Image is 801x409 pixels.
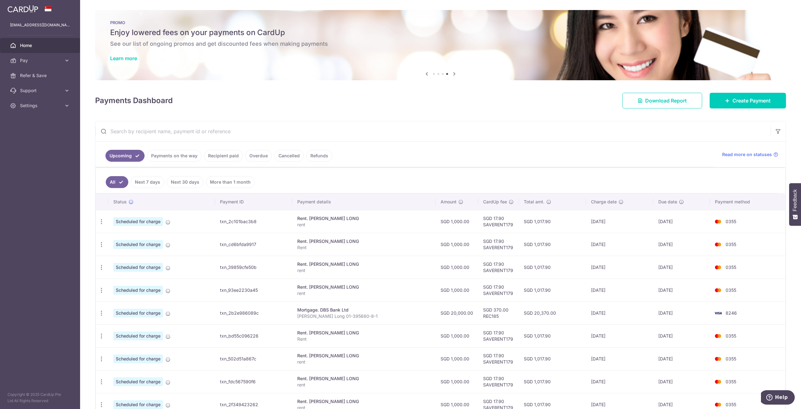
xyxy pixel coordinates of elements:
td: [DATE] [653,370,710,393]
td: SGD 1,000.00 [436,256,478,279]
p: Rent [297,244,431,251]
td: SGD 17.90 SAVERENT179 [478,324,519,347]
a: Create Payment [710,93,786,108]
span: Charge date [591,199,617,205]
div: Rent. [PERSON_NAME] LONG [297,375,431,382]
h5: Enjoy lowered fees on your payments on CardUp [110,28,771,38]
a: Learn more [110,55,137,61]
img: Bank Card [712,309,724,317]
p: Rent [297,336,431,342]
td: txn_2b2e986089c [215,302,292,324]
span: Home [20,42,61,49]
img: Bank Card [712,401,724,408]
a: Next 30 days [167,176,203,188]
td: [DATE] [653,324,710,347]
span: Total amt. [524,199,544,205]
td: SGD 1,017.90 [519,233,586,256]
span: Settings [20,102,61,109]
a: All [106,176,128,188]
div: Rent. [PERSON_NAME] LONG [297,215,431,222]
td: SGD 17.90 SAVERENT179 [478,233,519,256]
img: Latest Promos banner [95,10,786,80]
p: rent [297,382,431,388]
th: Payment method [710,194,785,210]
td: [DATE] [653,233,710,256]
span: Scheduled for charge [113,309,163,317]
td: SGD 1,000.00 [436,233,478,256]
td: [DATE] [586,324,654,347]
td: SGD 1,000.00 [436,279,478,302]
td: [DATE] [586,233,654,256]
td: [DATE] [653,302,710,324]
span: Scheduled for charge [113,377,163,386]
span: Amount [441,199,457,205]
a: Payments on the way [147,150,202,162]
img: Bank Card [712,264,724,271]
span: Scheduled for charge [113,240,163,249]
td: txn_39859cfe50b [215,256,292,279]
span: Support [20,87,61,94]
td: SGD 1,017.90 [519,279,586,302]
img: Bank Card [712,218,724,225]
p: [EMAIL_ADDRESS][DOMAIN_NAME] [10,22,70,28]
td: txn_cd6bfda9917 [215,233,292,256]
img: Bank Card [712,355,724,363]
td: SGD 1,000.00 [436,324,478,347]
span: Scheduled for charge [113,332,163,340]
td: SGD 17.90 SAVERENT179 [478,279,519,302]
span: 0355 [726,379,736,384]
h6: See our list of ongoing promos and get discounted fees when making payments [110,40,771,48]
span: Due date [658,199,677,205]
td: [DATE] [653,347,710,370]
span: Create Payment [732,97,771,104]
span: Scheduled for charge [113,354,163,363]
td: txn_502d51a867c [215,347,292,370]
td: SGD 17.90 SAVERENT179 [478,370,519,393]
a: Upcoming [105,150,145,162]
p: rent [297,290,431,296]
td: SGD 1,017.90 [519,210,586,233]
td: [DATE] [653,279,710,302]
td: txn_bd55c096226 [215,324,292,347]
td: [DATE] [586,279,654,302]
td: SGD 17.90 SAVERENT179 [478,347,519,370]
iframe: Opens a widget where you can find more information [761,390,795,406]
a: Refunds [306,150,332,162]
p: rent [297,267,431,274]
span: 0355 [726,356,736,361]
td: [DATE] [586,347,654,370]
div: Rent. [PERSON_NAME] LONG [297,284,431,290]
td: SGD 1,000.00 [436,370,478,393]
td: SGD 1,017.90 [519,347,586,370]
button: Feedback - Show survey [789,183,801,226]
p: [PERSON_NAME] Long 01-395680-8-1 [297,313,431,319]
a: Cancelled [274,150,304,162]
td: txn_fdc567590f6 [215,370,292,393]
td: txn_2c101bac3b8 [215,210,292,233]
th: Payment ID [215,194,292,210]
td: SGD 1,017.90 [519,370,586,393]
span: Pay [20,57,61,64]
td: SGD 17.90 SAVERENT179 [478,256,519,279]
th: Payment details [292,194,436,210]
td: SGD 370.00 REC185 [478,302,519,324]
span: Scheduled for charge [113,217,163,226]
a: Overdue [245,150,272,162]
td: SGD 1,000.00 [436,347,478,370]
div: Mortgage. DBS Bank Ltd [297,307,431,313]
div: Rent. [PERSON_NAME] LONG [297,261,431,267]
span: CardUp fee [483,199,507,205]
div: Rent. [PERSON_NAME] LONG [297,238,431,244]
a: Next 7 days [131,176,164,188]
span: Refer & Save [20,72,61,79]
p: rent [297,359,431,365]
p: rent [297,222,431,228]
td: SGD 1,017.90 [519,324,586,347]
div: Rent. [PERSON_NAME] LONG [297,353,431,359]
h4: Payments Dashboard [95,95,173,106]
img: Bank Card [712,286,724,294]
span: 0355 [726,287,736,293]
span: Feedback [792,189,798,211]
td: SGD 1,000.00 [436,210,478,233]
